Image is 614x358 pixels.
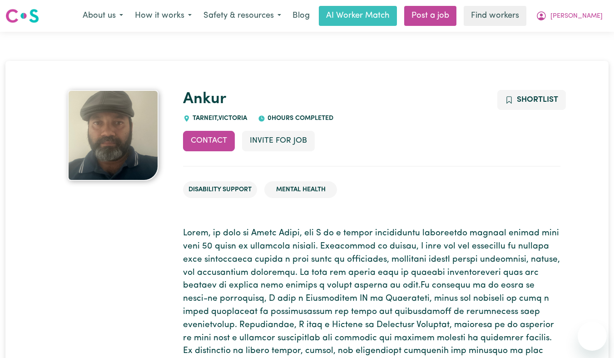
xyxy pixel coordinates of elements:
[497,90,566,110] button: Add to shortlist
[190,115,247,122] span: TARNEIT , Victoria
[68,90,158,181] img: Ankur
[183,181,257,199] li: Disability Support
[517,96,558,104] span: Shortlist
[264,181,337,199] li: Mental Health
[54,90,172,181] a: Ankur's profile picture'
[530,6,609,25] button: My Account
[404,6,456,26] a: Post a job
[198,6,287,25] button: Safety & resources
[265,115,333,122] span: 0 hours completed
[578,322,607,351] iframe: Button to launch messaging window
[183,131,235,151] button: Contact
[287,6,315,26] a: Blog
[242,131,315,151] button: Invite for Job
[183,91,226,107] a: Ankur
[77,6,129,25] button: About us
[129,6,198,25] button: How it works
[464,6,526,26] a: Find workers
[550,11,603,21] span: [PERSON_NAME]
[5,8,39,24] img: Careseekers logo
[319,6,397,26] a: AI Worker Match
[5,5,39,26] a: Careseekers logo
